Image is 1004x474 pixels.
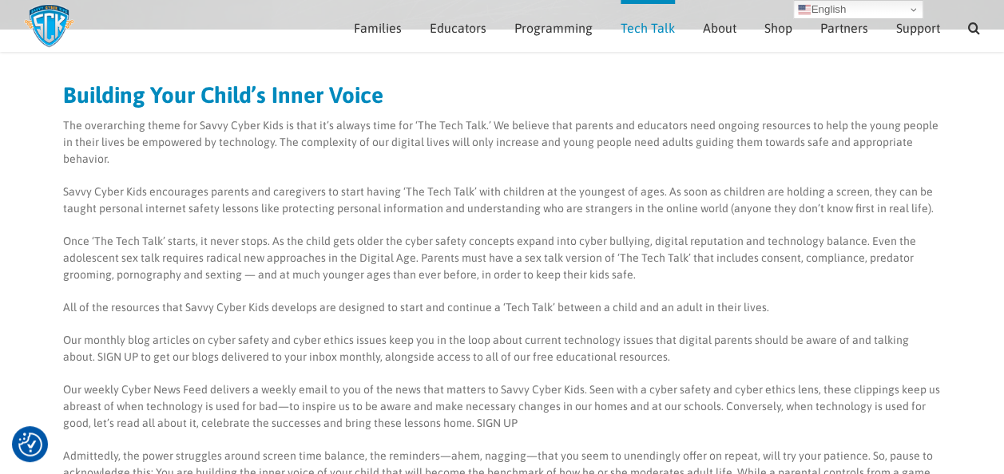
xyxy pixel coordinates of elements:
[18,433,42,456] img: Revisit consent button
[896,22,940,34] span: Support
[63,381,942,432] p: Our weekly Cyber News Feed delivers a weekly email to you of the news that matters to Savvy Cyber...
[63,117,942,168] p: The overarching theme for Savvy Cyber Kids is that it’s always time for ‘The Tech Talk.’ We belie...
[430,22,486,34] span: Educators
[703,22,736,34] span: About
[764,22,792,34] span: Shop
[63,332,942,365] p: Our monthly blog articles on cyber safety and cyber ethics issues keep you in the loop about curr...
[63,299,942,316] p: All of the resources that Savvy Cyber Kids develops are designed to start and continue a ‘Tech Ta...
[18,433,42,456] button: Consent Preferences
[354,22,402,34] span: Families
[514,22,593,34] span: Programming
[63,233,942,283] p: Once ‘The Tech Talk’ starts, it never stops. As the child gets older the cyber safety concepts ex...
[24,4,74,48] img: Savvy Cyber Kids Logo
[63,82,383,108] strong: Building Your Child’s Inner Voice
[820,22,868,34] span: Partners
[621,22,675,34] span: Tech Talk
[63,184,942,217] p: Savvy Cyber Kids encourages parents and caregivers to start having ‘The Tech Talk’ with children ...
[798,3,811,16] img: en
